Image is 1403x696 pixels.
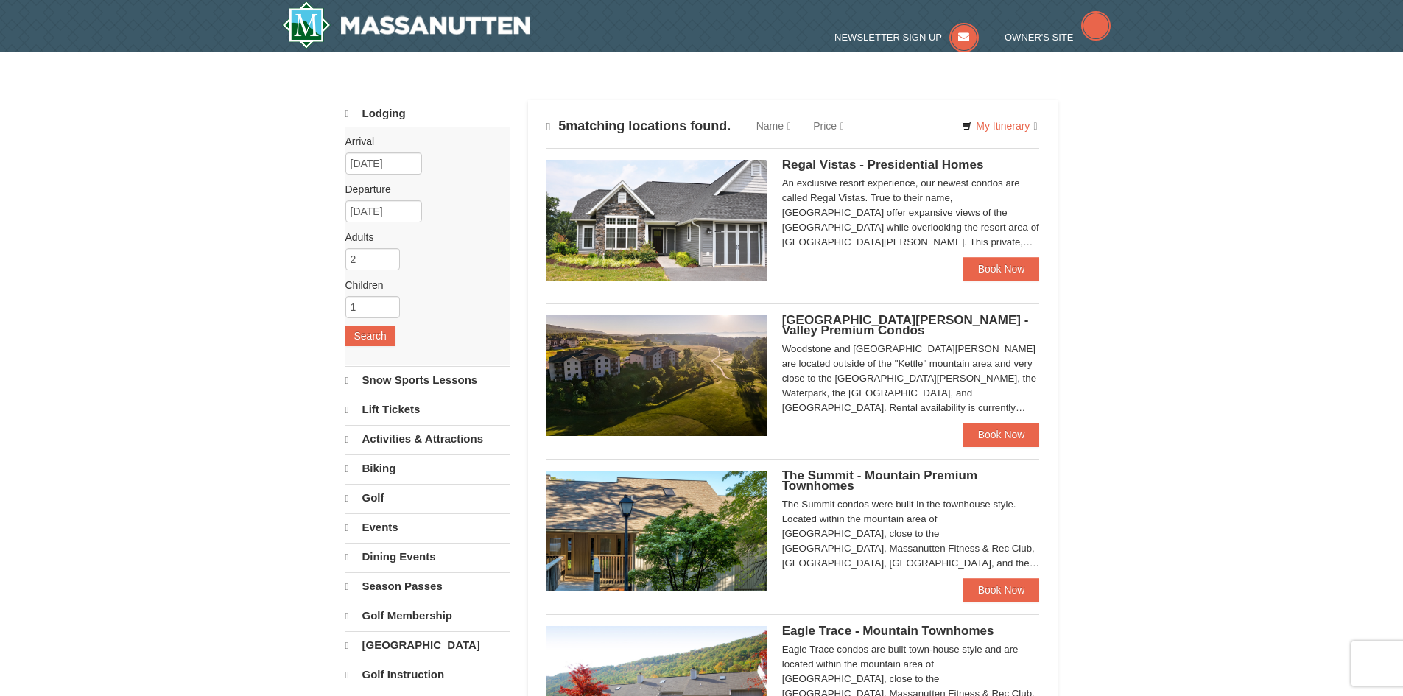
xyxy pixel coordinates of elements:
[952,115,1047,137] a: My Itinerary
[546,160,767,281] img: 19218991-1-902409a9.jpg
[782,176,1040,250] div: An exclusive resort experience, our newest condos are called Regal Vistas. True to their name, [G...
[345,661,510,689] a: Golf Instruction
[282,1,531,49] img: Massanutten Resort Logo
[546,471,767,591] img: 19219034-1-0eee7e00.jpg
[345,230,499,245] label: Adults
[345,366,510,394] a: Snow Sports Lessons
[802,111,855,141] a: Price
[345,454,510,482] a: Biking
[345,182,499,197] label: Departure
[345,631,510,659] a: [GEOGRAPHIC_DATA]
[345,543,510,571] a: Dining Events
[963,423,1040,446] a: Book Now
[345,326,395,346] button: Search
[963,578,1040,602] a: Book Now
[963,257,1040,281] a: Book Now
[345,425,510,453] a: Activities & Attractions
[834,32,942,43] span: Newsletter Sign Up
[345,134,499,149] label: Arrival
[782,497,1040,571] div: The Summit condos were built in the townhouse style. Located within the mountain area of [GEOGRAP...
[782,158,984,172] span: Regal Vistas - Presidential Homes
[782,468,977,493] span: The Summit - Mountain Premium Townhomes
[834,32,979,43] a: Newsletter Sign Up
[546,315,767,436] img: 19219041-4-ec11c166.jpg
[1005,32,1074,43] span: Owner's Site
[782,624,994,638] span: Eagle Trace - Mountain Townhomes
[345,278,499,292] label: Children
[745,111,802,141] a: Name
[1005,32,1111,43] a: Owner's Site
[345,100,510,127] a: Lodging
[345,602,510,630] a: Golf Membership
[782,313,1029,337] span: [GEOGRAPHIC_DATA][PERSON_NAME] - Valley Premium Condos
[782,342,1040,415] div: Woodstone and [GEOGRAPHIC_DATA][PERSON_NAME] are located outside of the "Kettle" mountain area an...
[345,396,510,423] a: Lift Tickets
[345,513,510,541] a: Events
[345,484,510,512] a: Golf
[345,572,510,600] a: Season Passes
[282,1,531,49] a: Massanutten Resort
